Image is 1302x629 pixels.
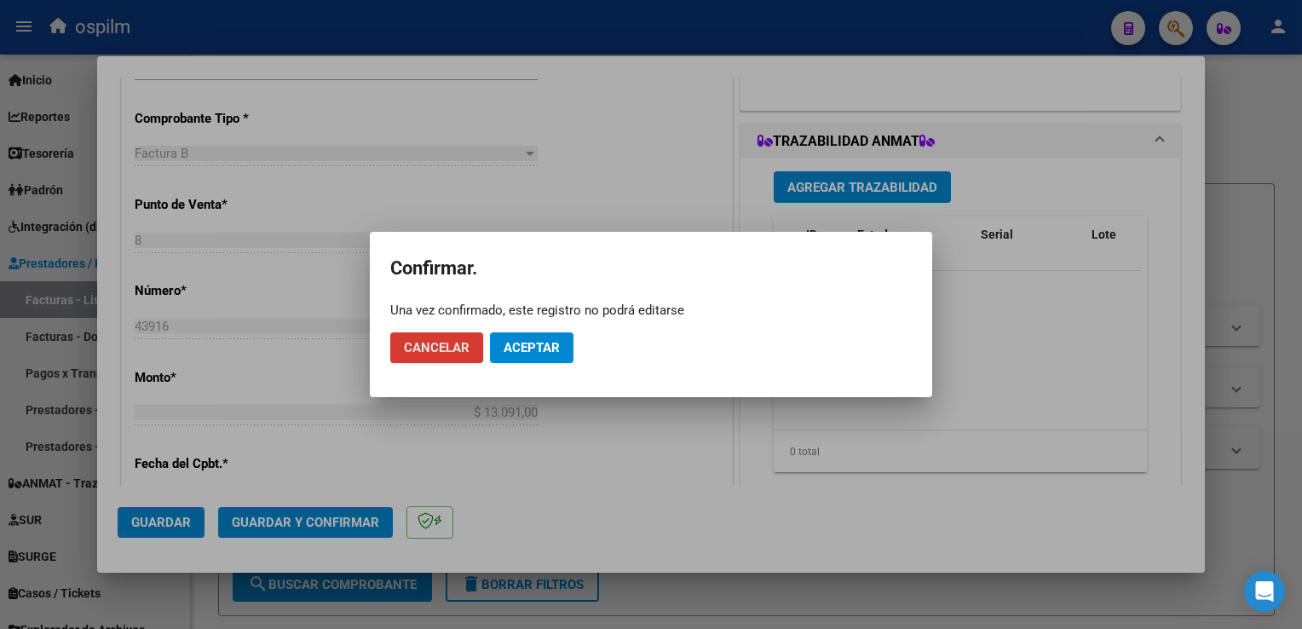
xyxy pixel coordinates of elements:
[490,332,573,363] button: Aceptar
[504,340,560,355] span: Aceptar
[1244,571,1285,612] div: Open Intercom Messenger
[390,302,912,319] div: Una vez confirmado, este registro no podrá editarse
[404,340,470,355] span: Cancelar
[390,332,483,363] button: Cancelar
[390,252,912,285] h2: Confirmar.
